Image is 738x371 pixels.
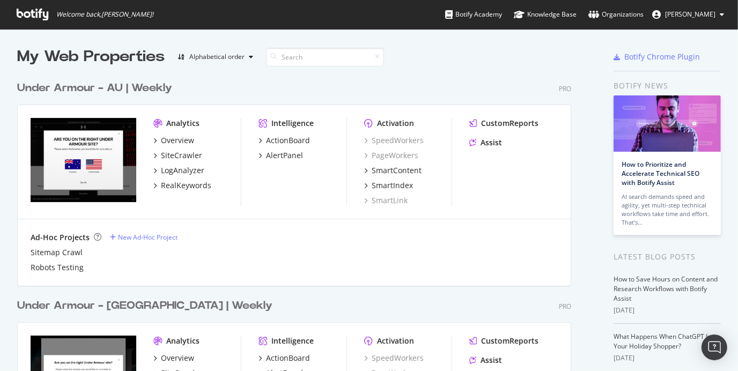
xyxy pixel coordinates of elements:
div: [DATE] [614,353,721,363]
div: Assist [481,355,502,366]
div: [DATE] [614,306,721,315]
div: SmartContent [372,165,422,176]
div: ActionBoard [266,135,310,146]
a: SpeedWorkers [364,135,424,146]
div: Open Intercom Messenger [702,335,727,360]
div: Analytics [166,118,200,129]
div: Botify Academy [445,9,502,20]
a: How to Save Hours on Content and Research Workflows with Botify Assist [614,274,718,303]
div: LogAnalyzer [161,165,204,176]
span: Annie Ye [665,10,715,19]
div: Intelligence [271,118,314,129]
span: Welcome back, [PERSON_NAME] ! [56,10,153,19]
a: AlertPanel [259,150,303,161]
div: New Ad-Hoc Project [118,233,178,242]
div: AI search demands speed and agility, yet multi-step technical workflows take time and effort. Tha... [622,192,713,227]
a: LogAnalyzer [153,165,204,176]
a: Overview [153,353,194,363]
div: Knowledge Base [514,9,577,20]
a: How to Prioritize and Accelerate Technical SEO with Botify Assist [622,160,699,187]
div: Analytics [166,336,200,346]
a: ActionBoard [259,353,310,363]
a: ActionBoard [259,135,310,146]
button: Alphabetical order [173,48,257,65]
div: Intelligence [271,336,314,346]
div: SmartIndex [372,180,413,191]
a: Sitemap Crawl [31,247,83,258]
div: Pro [559,84,571,93]
div: Ad-Hoc Projects [31,232,90,243]
div: Organizations [588,9,644,20]
div: ActionBoard [266,353,310,363]
a: CustomReports [469,336,538,346]
a: Under Armour - [GEOGRAPHIC_DATA] | Weekly [17,298,277,314]
a: SiteCrawler [153,150,202,161]
div: Under Armour - [GEOGRAPHIC_DATA] | Weekly [17,298,272,314]
a: Assist [469,355,502,366]
a: Overview [153,135,194,146]
div: AlertPanel [266,150,303,161]
input: Search [266,48,384,66]
div: Latest Blog Posts [614,251,721,263]
div: Under Armour - AU | Weekly [17,80,172,96]
a: RealKeywords [153,180,211,191]
img: underarmour.com.au [31,118,136,202]
div: Activation [377,336,414,346]
a: Assist [469,137,502,148]
div: Assist [481,137,502,148]
a: SmartLink [364,195,408,206]
button: [PERSON_NAME] [644,6,733,23]
div: My Web Properties [17,46,165,68]
img: How to Prioritize and Accelerate Technical SEO with Botify Assist [614,95,721,152]
div: Overview [161,353,194,363]
a: Robots Testing [31,262,84,273]
a: Botify Chrome Plugin [614,51,700,62]
a: What Happens When ChatGPT Is Your Holiday Shopper? [614,332,711,351]
div: Botify news [614,80,721,92]
div: Overview [161,135,194,146]
div: RealKeywords [161,180,211,191]
a: SpeedWorkers [364,353,424,363]
a: SmartContent [364,165,422,176]
div: Pro [559,302,571,311]
a: New Ad-Hoc Project [110,233,178,242]
div: Activation [377,118,414,129]
div: CustomReports [481,336,538,346]
a: CustomReports [469,118,538,129]
div: CustomReports [481,118,538,129]
div: Botify Chrome Plugin [624,51,700,62]
div: SiteCrawler [161,150,202,161]
a: PageWorkers [364,150,418,161]
div: Alphabetical order [189,54,245,60]
a: Under Armour - AU | Weekly [17,80,176,96]
a: SmartIndex [364,180,413,191]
